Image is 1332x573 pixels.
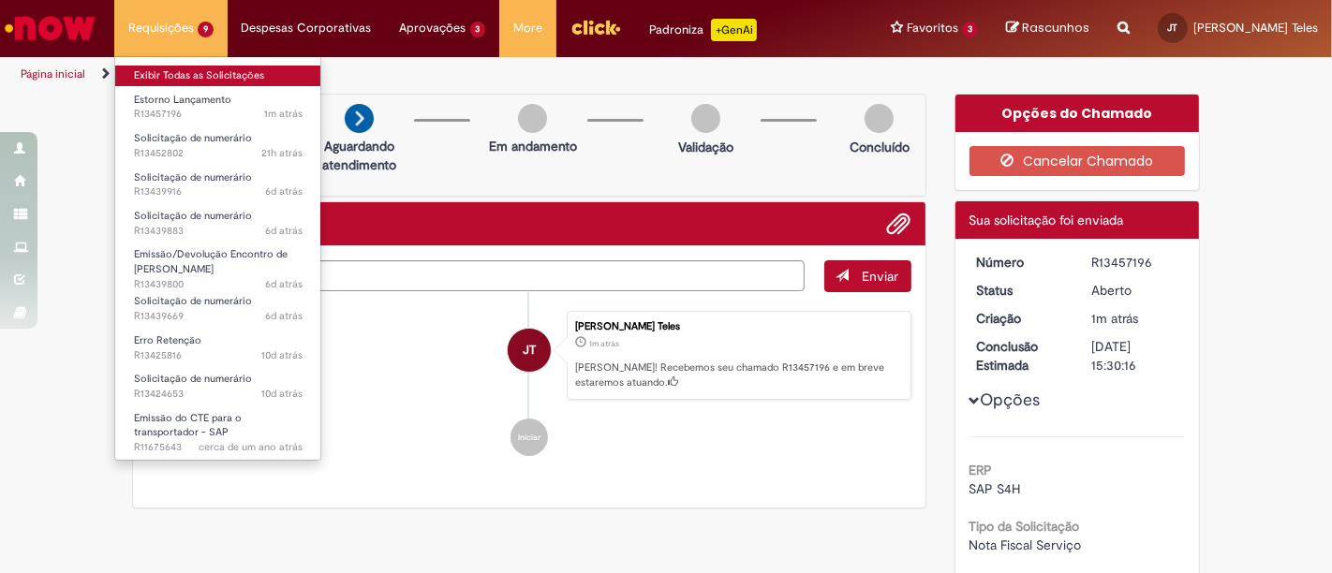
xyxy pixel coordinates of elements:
[969,536,1082,553] span: Nota Fiscal Serviço
[969,518,1080,535] b: Tipo da Solicitação
[489,137,577,155] p: Em andamento
[115,408,321,448] a: Aberto R11675643 : Emissão do CTE para o transportador - SAP
[678,138,733,156] p: Validação
[134,333,201,347] span: Erro Retenção
[963,281,1078,300] dt: Status
[649,19,757,41] div: Padroniza
[265,309,303,323] span: 6d atrás
[513,19,542,37] span: More
[887,212,911,236] button: Adicionar anexos
[850,138,910,156] p: Concluído
[1091,253,1178,272] div: R13457196
[265,184,303,198] span: 6d atrás
[1091,337,1178,375] div: [DATE] 15:30:16
[265,309,303,323] time: 22/08/2025 12:11:27
[115,168,321,202] a: Aberto R13439916 : Solicitação de numerário
[147,292,911,476] ul: Histórico de tíquete
[115,244,321,285] a: Aberto R13439800 : Emissão/Devolução Encontro de Contas Fornecedor
[134,146,303,161] span: R13452802
[1006,20,1089,37] a: Rascunhos
[115,66,321,86] a: Exibir Todas as Solicitações
[969,212,1124,228] span: Sua solicitação foi enviada
[134,309,303,324] span: R13439669
[134,372,252,386] span: Solicitação de numerário
[199,440,303,454] span: cerca de um ano atrás
[1022,19,1089,37] span: Rascunhos
[570,13,621,41] img: click_logo_yellow_360x200.png
[134,184,303,199] span: R13439916
[1091,310,1138,327] span: 1m atrás
[115,331,321,365] a: Aberto R13425816 : Erro Retenção
[261,348,303,362] time: 18/08/2025 16:24:55
[134,348,303,363] span: R13425816
[198,22,214,37] span: 9
[134,93,231,107] span: Estorno Lançamento
[963,337,1078,375] dt: Conclusão Estimada
[1091,309,1178,328] div: 28/08/2025 11:30:12
[134,387,303,402] span: R13424653
[115,291,321,326] a: Aberto R13439669 : Solicitação de numerário
[508,329,551,372] div: Jose Haroldo Bastos Teles
[115,206,321,241] a: Aberto R13439883 : Solicitação de numerário
[1091,281,1178,300] div: Aberto
[863,268,899,285] span: Enviar
[134,131,252,145] span: Solicitação de numerário
[865,104,894,133] img: img-circle-grey.png
[2,9,98,47] img: ServiceNow
[969,462,993,478] b: ERP
[134,294,252,308] span: Solicitação de numerário
[575,360,901,389] p: [PERSON_NAME]! Recebemos seu chamado R13457196 e em breve estaremos atuando.
[589,338,619,349] time: 28/08/2025 11:30:12
[134,411,242,440] span: Emissão do CTE para o transportador - SAP
[134,224,303,239] span: R13439883
[711,19,757,41] p: +GenAi
[962,22,978,37] span: 3
[147,260,805,291] textarea: Digite sua mensagem aqui...
[261,146,303,160] time: 27/08/2025 14:33:27
[147,311,911,401] li: Jose Haroldo Bastos Teles
[115,128,321,163] a: Aberto R13452802 : Solicitação de numerário
[134,209,252,223] span: Solicitação de numerário
[264,107,303,121] time: 28/08/2025 11:30:13
[955,95,1200,132] div: Opções do Chamado
[265,184,303,198] time: 22/08/2025 13:36:37
[265,277,303,291] time: 22/08/2025 12:52:47
[824,260,911,292] button: Enviar
[1091,310,1138,327] time: 28/08/2025 11:30:12
[589,338,619,349] span: 1m atrás
[470,22,486,37] span: 3
[261,146,303,160] span: 21h atrás
[261,348,303,362] span: 10d atrás
[21,66,85,81] a: Página inicial
[261,387,303,401] span: 10d atrás
[963,253,1078,272] dt: Número
[523,328,536,373] span: JT
[969,480,1021,497] span: SAP S4H
[345,104,374,133] img: arrow-next.png
[400,19,466,37] span: Aprovações
[265,224,303,238] span: 6d atrás
[115,90,321,125] a: Aberto R13457196 : Estorno Lançamento
[115,369,321,404] a: Aberto R13424653 : Solicitação de numerário
[128,19,194,37] span: Requisições
[518,104,547,133] img: img-circle-grey.png
[14,57,874,92] ul: Trilhas de página
[134,170,252,184] span: Solicitação de numerário
[963,309,1078,328] dt: Criação
[907,19,958,37] span: Favoritos
[1168,22,1178,34] span: JT
[134,277,303,292] span: R13439800
[691,104,720,133] img: img-circle-grey.png
[242,19,372,37] span: Despesas Corporativas
[265,277,303,291] span: 6d atrás
[1193,20,1318,36] span: [PERSON_NAME] Teles
[114,56,321,461] ul: Requisições
[199,440,303,454] time: 25/06/2024 16:33:42
[261,387,303,401] time: 18/08/2025 12:33:06
[134,107,303,122] span: R13457196
[969,146,1186,176] button: Cancelar Chamado
[264,107,303,121] span: 1m atrás
[265,224,303,238] time: 22/08/2025 13:25:40
[575,321,901,332] div: [PERSON_NAME] Teles
[134,247,288,276] span: Emissão/Devolução Encontro de [PERSON_NAME]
